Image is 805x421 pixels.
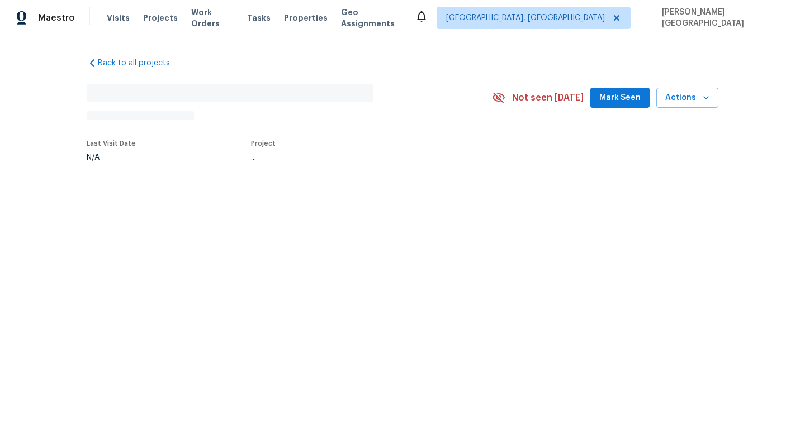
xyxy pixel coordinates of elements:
[87,140,136,147] span: Last Visit Date
[341,7,401,29] span: Geo Assignments
[657,7,788,29] span: [PERSON_NAME][GEOGRAPHIC_DATA]
[665,91,709,105] span: Actions
[446,12,605,23] span: [GEOGRAPHIC_DATA], [GEOGRAPHIC_DATA]
[251,140,276,147] span: Project
[251,154,466,161] div: ...
[247,14,271,22] span: Tasks
[191,7,234,29] span: Work Orders
[87,154,136,161] div: N/A
[87,58,194,69] a: Back to all projects
[656,88,718,108] button: Actions
[512,92,584,103] span: Not seen [DATE]
[590,88,650,108] button: Mark Seen
[143,12,178,23] span: Projects
[284,12,328,23] span: Properties
[107,12,130,23] span: Visits
[599,91,641,105] span: Mark Seen
[38,12,75,23] span: Maestro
